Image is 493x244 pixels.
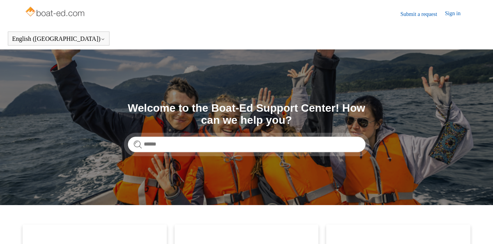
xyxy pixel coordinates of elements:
button: English ([GEOGRAPHIC_DATA]) [12,35,105,42]
a: Submit a request [401,10,445,18]
input: Search [128,137,366,152]
h1: Welcome to the Boat-Ed Support Center! How can we help you? [128,102,366,126]
a: Sign in [445,9,468,19]
img: Boat-Ed Help Center home page [25,5,87,20]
